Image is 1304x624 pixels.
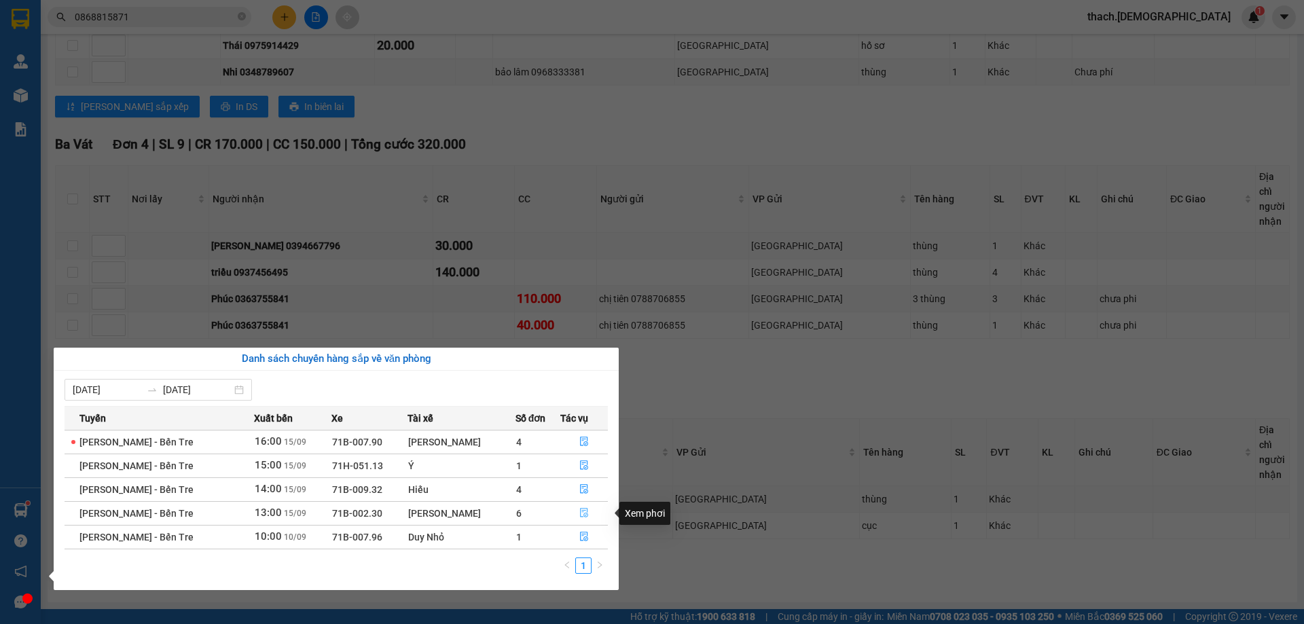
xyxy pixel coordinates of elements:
[561,431,607,453] button: file-done
[331,411,343,426] span: Xe
[332,437,382,447] span: 71B-007.90
[284,437,306,447] span: 15/09
[284,461,306,471] span: 15/09
[516,437,522,447] span: 4
[65,351,608,367] div: Danh sách chuyến hàng sắp về văn phòng
[79,508,194,519] span: [PERSON_NAME] - Bến Tre
[79,437,194,447] span: [PERSON_NAME] - Bến Tre
[284,509,306,518] span: 15/09
[619,502,670,525] div: Xem phơi
[561,502,607,524] button: file-done
[408,530,515,545] div: Duy Nhỏ
[579,532,589,543] span: file-done
[579,508,589,519] span: file-done
[408,435,515,449] div: [PERSON_NAME]
[563,561,571,569] span: left
[407,411,433,426] span: Tài xế
[575,557,592,574] li: 1
[255,530,282,543] span: 10:00
[408,482,515,497] div: Hiếu
[79,411,106,426] span: Tuyến
[284,485,306,494] span: 15/09
[516,508,522,519] span: 6
[332,532,382,543] span: 71B-007.96
[332,484,382,495] span: 71B-009.32
[163,382,232,397] input: Đến ngày
[579,437,589,447] span: file-done
[79,484,194,495] span: [PERSON_NAME] - Bến Tre
[255,483,282,495] span: 14:00
[592,557,608,574] button: right
[561,479,607,500] button: file-done
[408,506,515,521] div: [PERSON_NAME]
[559,557,575,574] li: Previous Page
[592,557,608,574] li: Next Page
[255,459,282,471] span: 15:00
[576,558,591,573] a: 1
[147,384,158,395] span: to
[255,507,282,519] span: 13:00
[516,484,522,495] span: 4
[516,460,522,471] span: 1
[560,411,588,426] span: Tác vụ
[255,435,282,447] span: 16:00
[559,557,575,574] button: left
[79,460,194,471] span: [PERSON_NAME] - Bến Tre
[73,382,141,397] input: Từ ngày
[79,532,194,543] span: [PERSON_NAME] - Bến Tre
[147,384,158,395] span: swap-right
[332,460,383,471] span: 71H-051.13
[254,411,293,426] span: Xuất bến
[516,532,522,543] span: 1
[561,526,607,548] button: file-done
[579,460,589,471] span: file-done
[284,532,306,542] span: 10/09
[515,411,546,426] span: Số đơn
[596,561,604,569] span: right
[561,455,607,477] button: file-done
[408,458,515,473] div: Ý
[579,484,589,495] span: file-done
[332,508,382,519] span: 71B-002.30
